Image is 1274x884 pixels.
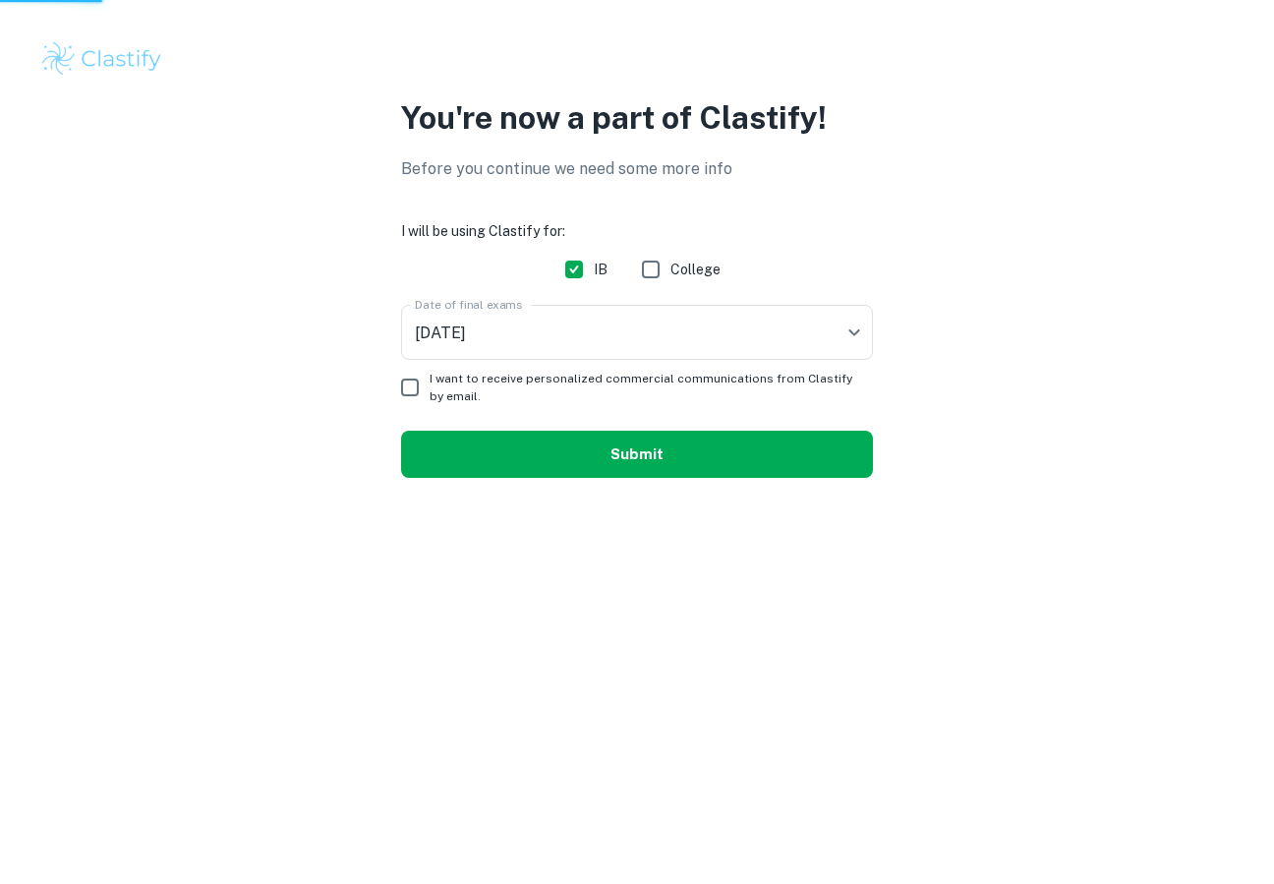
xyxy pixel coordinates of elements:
a: Clastify logo [39,39,1235,79]
p: You're now a part of Clastify! [401,94,873,142]
div: [DATE] [401,305,873,360]
span: I want to receive personalized commercial communications from Clastify by email. [430,370,857,405]
button: Submit [401,431,873,478]
span: College [670,259,721,280]
p: Before you continue we need some more info [401,157,873,181]
h6: I will be using Clastify for: [401,220,873,242]
img: Clastify logo [39,39,164,79]
span: IB [594,259,608,280]
label: Date of final exams [415,296,522,313]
